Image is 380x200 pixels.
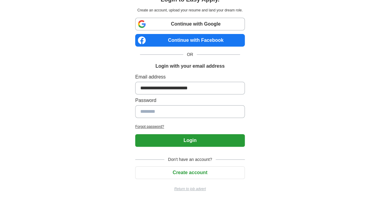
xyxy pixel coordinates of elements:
[155,63,224,70] h1: Login with your email address
[135,124,245,129] a: Forgot password?
[135,166,245,179] button: Create account
[135,73,245,81] label: Email address
[164,156,216,163] span: Don't have an account?
[135,18,245,30] a: Continue with Google
[135,134,245,147] button: Login
[136,8,244,13] p: Create an account, upload your resume and land your dream role.
[135,34,245,47] a: Continue with Facebook
[135,97,245,104] label: Password
[183,51,197,58] span: OR
[135,186,245,192] a: Return to job advert
[135,170,245,175] a: Create account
